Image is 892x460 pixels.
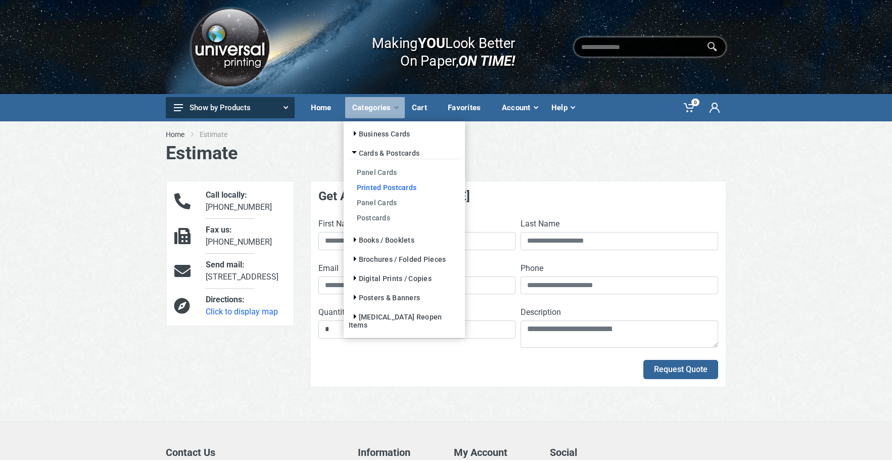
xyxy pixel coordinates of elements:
[349,149,420,157] a: Cards & Postcards
[206,295,245,304] span: Directions:
[198,189,293,213] div: [PHONE_NUMBER]
[304,94,345,121] a: Home
[345,97,405,118] div: Categories
[691,99,699,106] span: 0
[318,306,349,318] label: Quantity
[405,94,441,121] a: Cart
[441,94,495,121] a: Favorites
[349,274,432,283] a: Digital Prints / Copies
[200,129,243,140] li: Estimate
[550,446,727,458] h5: Social
[166,446,343,458] h5: Contact Us
[206,190,247,200] span: Call locally:
[304,97,345,118] div: Home
[454,446,535,458] h5: My Account
[166,97,295,118] button: Show by Products
[405,97,441,118] div: Cart
[166,143,727,164] h1: Estimate
[458,52,515,69] i: ON TIME!
[349,179,460,195] a: Printed Postcards
[206,225,232,235] span: Fax us:
[358,446,439,458] h5: Information
[349,130,410,138] a: Business Cards
[198,259,293,283] div: [STREET_ADDRESS]
[318,218,357,230] label: First Name
[349,236,414,244] a: Books / Booklets
[166,129,184,140] a: Home
[318,189,718,204] h4: Get A Custom Quote [DATE]
[418,34,445,52] b: YOU
[187,5,272,90] img: Logo.png
[349,164,460,179] a: Panel Cards
[643,360,718,379] button: Request Quote
[352,24,515,70] div: Making Look Better On Paper,
[677,94,702,121] a: 0
[206,307,278,316] a: Click to display map
[349,313,442,329] a: [MEDICAL_DATA] Reopen Items
[349,294,420,302] a: Posters & Banners
[206,260,245,269] span: Send mail:
[349,195,460,210] a: Panel Cards
[441,97,495,118] div: Favorites
[349,210,460,225] a: Postcards
[318,262,339,274] label: Email
[166,129,727,140] nav: breadcrumb
[544,97,581,118] div: Help
[495,97,544,118] div: Account
[349,255,446,263] a: Brochures / Folded Pieces
[198,224,293,248] div: [PHONE_NUMBER]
